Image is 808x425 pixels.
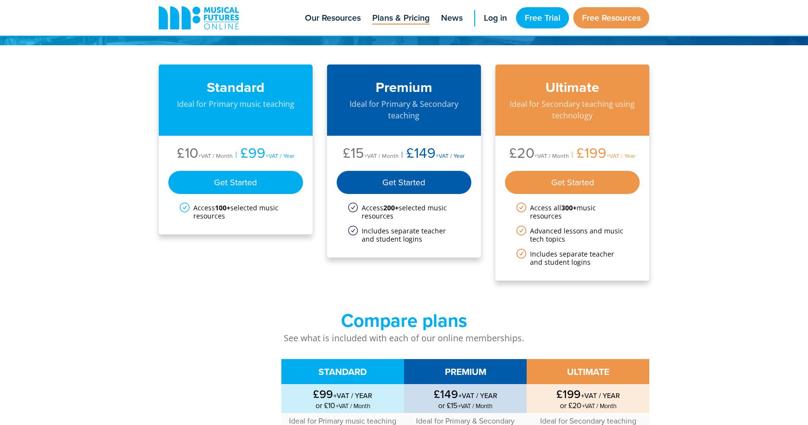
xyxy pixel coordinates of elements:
h2: Compare plans [159,309,649,332]
li: £199 [569,145,635,163]
strong: £199 [532,388,644,399]
th: PREMIUM [404,359,527,384]
li: Access all music resources [517,204,628,220]
td: or £15 [404,384,527,413]
p: Ideal for Primary & Secondary teaching [337,98,471,121]
span: +VAT / Month [457,401,492,410]
th: ULTIMATE [527,359,649,384]
li: Includes separate teacher and student logins [517,250,628,266]
strong: 300+ [561,203,577,212]
div: Get Started [505,171,640,194]
strong: 100+ [215,203,230,212]
li: Access selected music resources [180,204,291,220]
strong: £99 [287,388,398,399]
a: Free Resources [573,7,649,28]
li: Access selected music resources [348,204,460,220]
span: +VAT / YEAR [458,390,497,400]
li: Advanced lessons and music tech topics [517,227,628,243]
li: £20 [509,145,569,163]
span: Our Resources [305,12,361,25]
span: +VAT / Month [198,152,233,160]
td: or £20 [527,384,649,413]
p: See what is included with each of our online memberships. [159,332,649,345]
td: or £10 [281,384,404,413]
span: +VAT / Month [534,152,569,160]
li: Includes separate teacher and student logins [348,227,460,243]
span: +VAT / Year [265,152,294,160]
div: Get Started [168,171,303,194]
span: +VAT / Year [606,152,635,160]
p: Ideal for Secondary teaching using technology [505,98,640,121]
div: Get Started [337,171,471,194]
p: Ideal for Primary music teaching [168,98,303,110]
span: +VAT / Month [364,152,399,160]
h3: Premium [337,79,471,96]
span: +VAT / YEAR [581,390,620,400]
span: +VAT / Month [335,401,370,410]
span: Plans & Pricing [372,12,429,25]
li: £15 [343,145,399,163]
h3: Standard [168,79,303,96]
li: £99 [233,145,294,163]
strong: £149 [410,388,521,399]
th: STANDARD [281,359,404,384]
span: +VAT / Month [581,401,617,410]
strong: 200+ [383,203,399,212]
li: £10 [177,145,233,163]
span: Log in [484,12,507,25]
li: £149 [399,145,465,163]
h3: Ultimate [505,79,640,96]
a: Free Trial [516,7,569,28]
span: News [441,12,463,25]
span: +VAT / Year [436,152,465,160]
span: +VAT / YEAR [333,390,372,400]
